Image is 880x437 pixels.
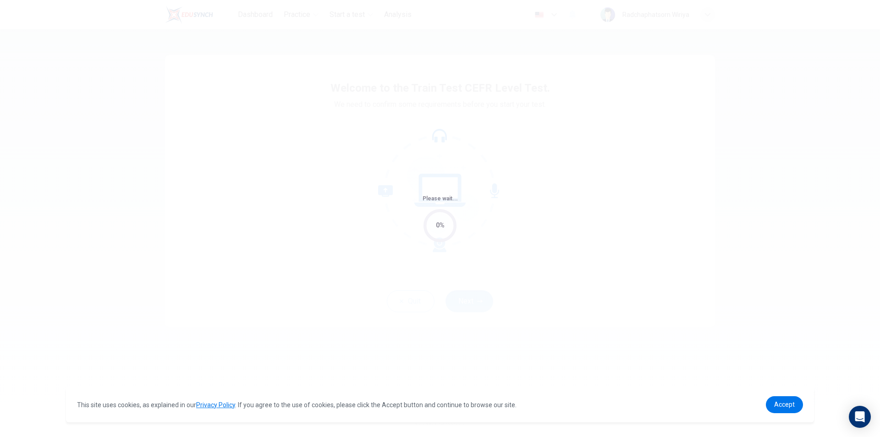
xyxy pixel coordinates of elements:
[196,401,235,409] a: Privacy Policy
[66,387,814,422] div: cookieconsent
[423,195,458,202] span: Please wait...
[849,406,871,428] div: Open Intercom Messenger
[766,396,803,413] a: dismiss cookie message
[774,401,795,408] span: Accept
[436,220,445,231] div: 0%
[77,401,517,409] span: This site uses cookies, as explained in our . If you agree to the use of cookies, please click th...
